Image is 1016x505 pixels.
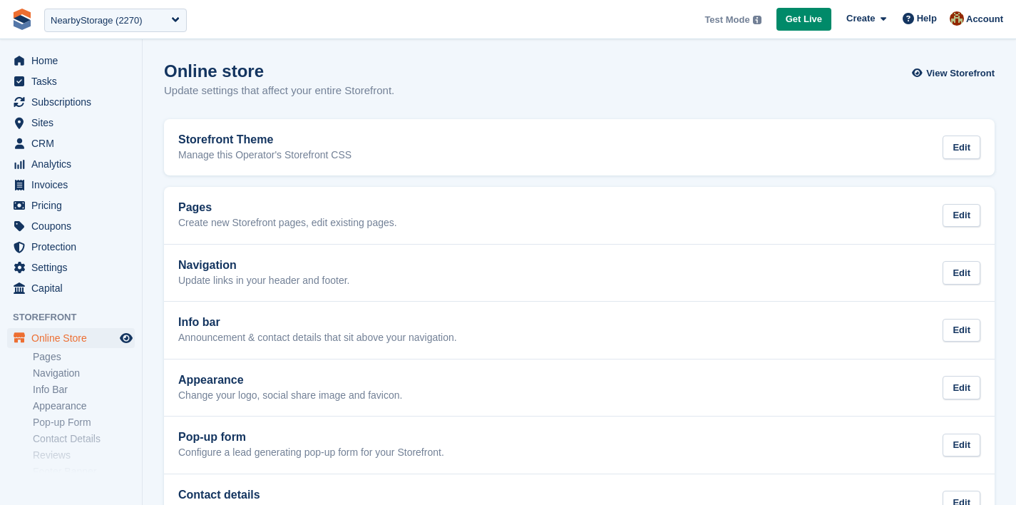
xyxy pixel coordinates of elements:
[31,257,117,277] span: Settings
[7,278,135,298] a: menu
[164,359,995,417] a: Appearance Change your logo, social share image and favicon. Edit
[164,417,995,474] a: Pop-up form Configure a lead generating pop-up form for your Storefront. Edit
[164,119,995,176] a: Storefront Theme Manage this Operator's Storefront CSS Edit
[915,61,995,85] a: View Storefront
[7,216,135,236] a: menu
[33,367,135,380] a: Navigation
[31,328,117,348] span: Online Store
[7,113,135,133] a: menu
[31,71,117,91] span: Tasks
[33,432,135,446] a: Contact Details
[33,383,135,397] a: Info Bar
[178,201,397,214] h2: Pages
[164,302,995,359] a: Info bar Announcement & contact details that sit above your navigation. Edit
[178,316,457,329] h2: Info bar
[31,195,117,215] span: Pricing
[7,133,135,153] a: menu
[943,204,980,228] div: Edit
[118,330,135,347] a: Preview store
[943,376,980,399] div: Edit
[178,332,457,345] p: Announcement & contact details that sit above your navigation.
[704,13,749,27] span: Test Mode
[846,11,875,26] span: Create
[966,12,1003,26] span: Account
[7,237,135,257] a: menu
[31,216,117,236] span: Coupons
[786,12,822,26] span: Get Live
[7,175,135,195] a: menu
[178,217,397,230] p: Create new Storefront pages, edit existing pages.
[178,489,447,501] h2: Contact details
[7,328,135,348] a: menu
[33,465,135,479] a: Footer Banner
[178,133,352,146] h2: Storefront Theme
[164,245,995,302] a: Navigation Update links in your header and footer. Edit
[31,113,117,133] span: Sites
[943,319,980,342] div: Edit
[943,261,980,285] div: Edit
[926,66,995,81] span: View Storefront
[31,154,117,174] span: Analytics
[31,175,117,195] span: Invoices
[943,136,980,159] div: Edit
[164,83,394,99] p: Update settings that affect your entire Storefront.
[178,389,402,402] p: Change your logo, social share image and favicon.
[178,259,350,272] h2: Navigation
[164,61,394,81] h1: Online store
[7,257,135,277] a: menu
[178,149,352,162] p: Manage this Operator's Storefront CSS
[33,449,135,462] a: Reviews
[776,8,831,31] a: Get Live
[178,374,402,387] h2: Appearance
[31,278,117,298] span: Capital
[7,71,135,91] a: menu
[33,399,135,413] a: Appearance
[7,195,135,215] a: menu
[33,416,135,429] a: Pop-up Form
[31,237,117,257] span: Protection
[33,350,135,364] a: Pages
[178,447,444,459] p: Configure a lead generating pop-up form for your Storefront.
[13,310,142,325] span: Storefront
[51,14,143,28] div: NearbyStorage (2270)
[178,275,350,287] p: Update links in your header and footer.
[7,51,135,71] a: menu
[7,154,135,174] a: menu
[943,434,980,457] div: Edit
[7,92,135,112] a: menu
[31,133,117,153] span: CRM
[753,16,761,24] img: icon-info-grey-7440780725fd019a000dd9b08b2336e03edf1995a4989e88bcd33f0948082b44.svg
[31,51,117,71] span: Home
[178,431,444,444] h2: Pop-up form
[950,11,964,26] img: Steven
[11,9,33,30] img: stora-icon-8386f47178a22dfd0bd8f6a31ec36ba5ce8667c1dd55bd0f319d3a0aa187defe.svg
[31,92,117,112] span: Subscriptions
[164,187,995,244] a: Pages Create new Storefront pages, edit existing pages. Edit
[917,11,937,26] span: Help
